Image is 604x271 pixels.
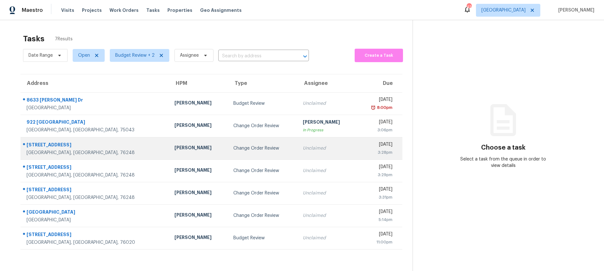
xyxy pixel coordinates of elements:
div: [PERSON_NAME] [174,234,223,242]
div: [PERSON_NAME] [174,212,223,220]
img: Overdue Alarm Icon [371,104,376,111]
div: 42 [467,4,471,10]
th: HPM [169,74,228,92]
div: Unclaimed [303,145,351,152]
div: [DATE] [362,141,392,149]
div: [PERSON_NAME] [174,122,223,130]
th: Due [357,74,402,92]
div: [DATE] [362,164,392,172]
div: Unclaimed [303,212,351,219]
div: [GEOGRAPHIC_DATA] [27,105,164,111]
span: [GEOGRAPHIC_DATA] [481,7,526,13]
div: [PERSON_NAME] [174,100,223,108]
input: Search by address [218,51,291,61]
div: 3:06pm [362,127,392,133]
th: Assignee [298,74,357,92]
div: [DATE] [362,119,392,127]
span: Assignee [180,52,199,59]
th: Address [20,74,169,92]
div: Budget Review [233,100,293,107]
div: [GEOGRAPHIC_DATA], [GEOGRAPHIC_DATA], 76248 [27,172,164,178]
div: [STREET_ADDRESS] [27,186,164,194]
span: Create a Task [358,52,400,59]
div: [PERSON_NAME] [174,144,223,152]
div: Unclaimed [303,235,351,241]
span: Maestro [22,7,43,13]
div: [PERSON_NAME] [174,167,223,175]
div: 3:29pm [362,172,392,178]
button: Open [301,52,310,61]
div: Select a task from the queue in order to view details [458,156,549,169]
div: [STREET_ADDRESS] [27,142,164,150]
button: Create a Task [355,49,403,62]
div: Change Order Review [233,168,293,174]
span: Geo Assignments [200,7,242,13]
span: 7 Results [55,36,73,42]
div: 5:14pm [362,217,392,223]
div: Change Order Review [233,123,293,129]
div: Unclaimed [303,190,351,196]
div: Change Order Review [233,145,293,152]
div: [STREET_ADDRESS] [27,164,164,172]
span: [PERSON_NAME] [556,7,594,13]
div: Change Order Review [233,212,293,219]
div: In Progress [303,127,351,133]
div: 8:00pm [376,104,392,111]
h2: Tasks [23,36,44,42]
div: [GEOGRAPHIC_DATA], [GEOGRAPHIC_DATA], 75043 [27,127,164,133]
span: Open [78,52,90,59]
div: [GEOGRAPHIC_DATA], [GEOGRAPHIC_DATA], 76248 [27,194,164,201]
div: [STREET_ADDRESS] [27,231,164,239]
div: [GEOGRAPHIC_DATA] [27,217,164,223]
div: [PERSON_NAME] [174,189,223,197]
span: Visits [61,7,74,13]
div: 3:31pm [362,194,392,201]
span: Work Orders [109,7,139,13]
span: Tasks [146,8,160,12]
div: [GEOGRAPHIC_DATA], [GEOGRAPHIC_DATA], 76248 [27,150,164,156]
div: 922 [GEOGRAPHIC_DATA] [27,119,164,127]
div: Unclaimed [303,100,351,107]
div: [DATE] [362,231,392,239]
span: Budget Review + 2 [115,52,155,59]
span: Projects [82,7,102,13]
div: [GEOGRAPHIC_DATA], [GEOGRAPHIC_DATA], 76020 [27,239,164,246]
div: Change Order Review [233,190,293,196]
div: [GEOGRAPHIC_DATA] [27,209,164,217]
h3: Choose a task [481,144,526,151]
div: [DATE] [362,96,392,104]
div: [DATE] [362,186,392,194]
span: Date Range [28,52,53,59]
th: Type [228,74,298,92]
div: 11:00pm [362,239,392,245]
div: Budget Review [233,235,293,241]
div: [PERSON_NAME] [303,119,351,127]
div: 8633 [PERSON_NAME] Dr [27,97,164,105]
div: Unclaimed [303,168,351,174]
span: Properties [167,7,192,13]
div: 3:28pm [362,149,392,156]
div: [DATE] [362,209,392,217]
